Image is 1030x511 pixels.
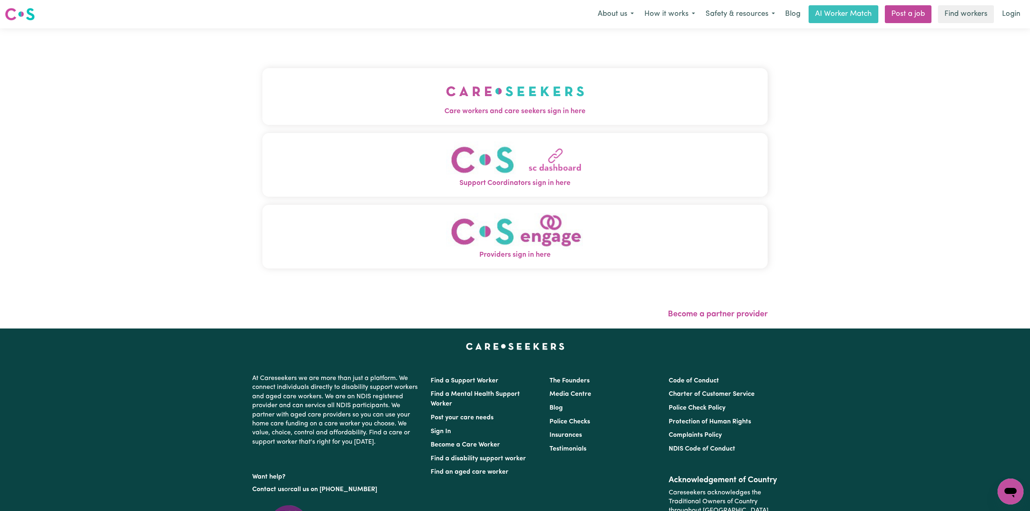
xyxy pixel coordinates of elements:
span: Support Coordinators sign in here [262,178,768,189]
a: AI Worker Match [809,5,878,23]
a: Protection of Human Rights [669,419,751,425]
a: The Founders [549,378,590,384]
a: Blog [780,5,805,23]
a: call us on [PHONE_NUMBER] [290,486,377,493]
button: Safety & resources [700,6,780,23]
button: Support Coordinators sign in here [262,133,768,197]
a: NDIS Code of Conduct [669,446,735,452]
a: Find a Mental Health Support Worker [431,391,520,407]
span: Providers sign in here [262,250,768,260]
a: Media Centre [549,391,591,397]
button: Providers sign in here [262,205,768,268]
a: Testimonials [549,446,586,452]
p: At Careseekers we are more than just a platform. We connect individuals directly to disability su... [252,371,421,450]
a: Police Check Policy [669,405,725,411]
a: Code of Conduct [669,378,719,384]
a: Complaints Policy [669,432,722,438]
a: Post your care needs [431,414,494,421]
a: Contact us [252,486,284,493]
a: Charter of Customer Service [669,391,755,397]
button: Care workers and care seekers sign in here [262,68,768,125]
a: Post a job [885,5,931,23]
a: Become a Care Worker [431,442,500,448]
button: About us [592,6,639,23]
a: Find a Support Worker [431,378,498,384]
a: Find workers [938,5,994,23]
a: Sign In [431,428,451,435]
a: Find an aged care worker [431,469,509,475]
a: Careseekers home page [466,343,564,350]
img: Careseekers logo [5,7,35,21]
a: Blog [549,405,563,411]
p: or [252,482,421,497]
a: Find a disability support worker [431,455,526,462]
a: Become a partner provider [668,310,768,318]
button: How it works [639,6,700,23]
span: Care workers and care seekers sign in here [262,106,768,117]
a: Police Checks [549,419,590,425]
iframe: Button to launch messaging window [998,479,1024,505]
a: Careseekers logo [5,5,35,24]
h2: Acknowledgement of Country [669,475,778,485]
a: Insurances [549,432,582,438]
p: Want help? [252,469,421,481]
a: Login [997,5,1025,23]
